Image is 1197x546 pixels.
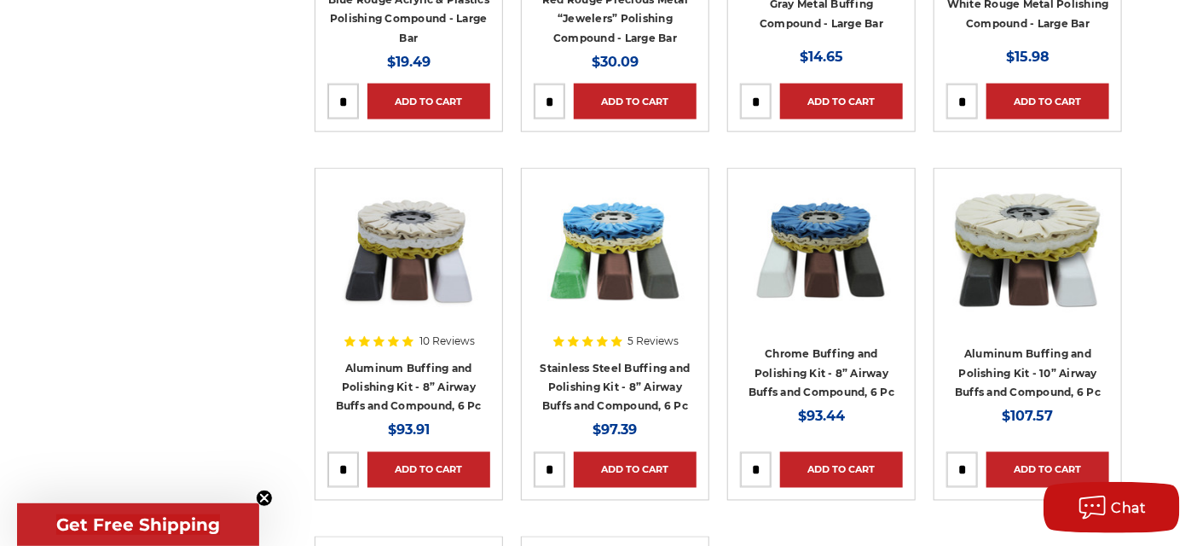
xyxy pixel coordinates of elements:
img: 10 inch airway buff and polishing compound kit for aluminum [946,181,1109,317]
a: Add to Cart [367,452,490,488]
span: $93.91 [388,422,430,439]
a: 8 inch airway buffing wheel and compound kit for aluminum [327,181,490,396]
span: Chat [1112,500,1147,516]
a: Add to Cart [780,452,903,488]
a: 10 inch airway buff and polishing compound kit for aluminum [946,181,1109,396]
span: $14.65 [800,49,843,65]
button: Close teaser [256,490,273,507]
img: 8 inch airway buffing wheel and compound kit for chrome [740,181,903,317]
span: Get Free Shipping [56,514,220,535]
span: $107.57 [1003,409,1054,425]
span: $93.44 [798,409,845,425]
a: Stainless Steel Buffing and Polishing Kit - 8” Airway Buffs and Compound, 6 Pc [541,362,691,413]
a: Add to Cart [780,84,903,119]
a: Add to Cart [986,452,1109,488]
span: $15.98 [1006,49,1050,65]
a: Add to Cart [986,84,1109,119]
a: Add to Cart [574,84,697,119]
img: 8 inch airway buffing wheel and compound kit for aluminum [327,181,490,317]
img: 8 inch airway buffing wheel and compound kit for stainless steel [534,181,697,317]
a: Aluminum Buffing and Polishing Kit - 8” Airway Buffs and Compound, 6 Pc [336,362,482,413]
div: Get Free ShippingClose teaser [17,503,259,546]
a: 8 inch airway buffing wheel and compound kit for stainless steel [534,181,697,396]
span: $97.39 [593,422,638,439]
a: 8 inch airway buffing wheel and compound kit for chrome [740,181,903,396]
button: Chat [1044,482,1180,533]
a: Add to Cart [574,452,697,488]
span: $19.49 [387,54,431,70]
span: $30.09 [592,54,639,70]
a: Add to Cart [367,84,490,119]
